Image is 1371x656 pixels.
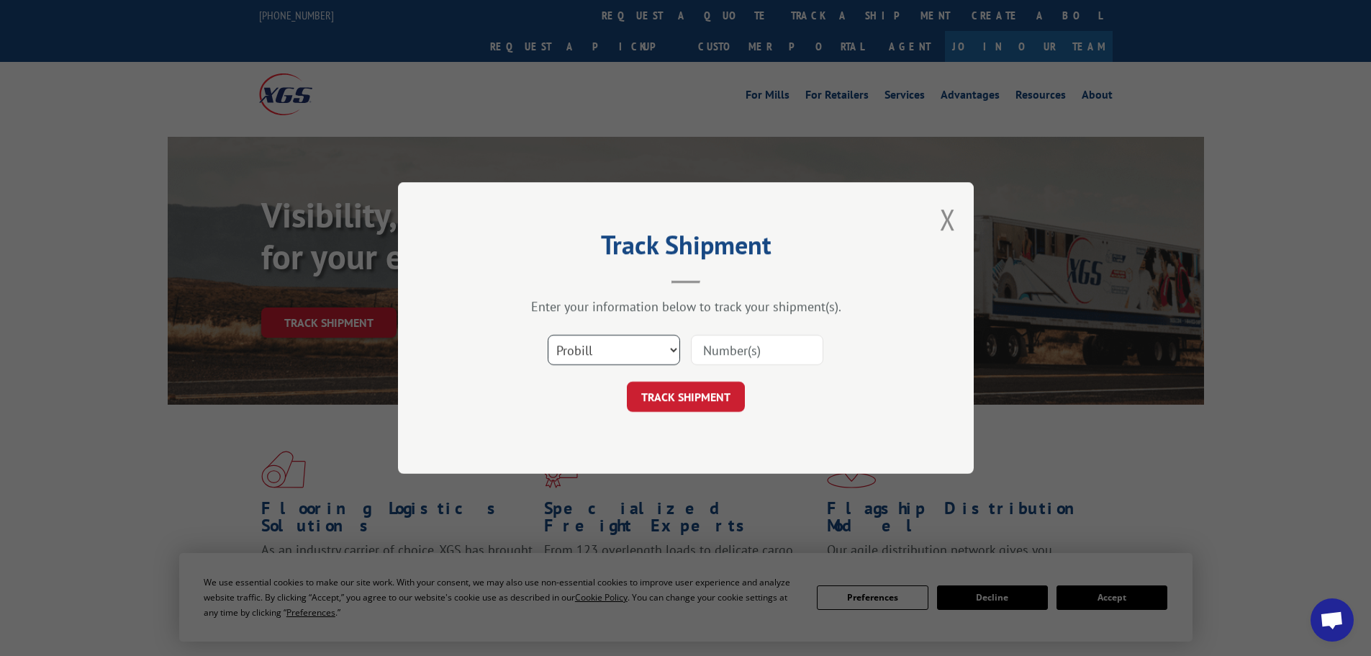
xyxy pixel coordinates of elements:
[627,382,745,412] button: TRACK SHIPMENT
[691,335,823,365] input: Number(s)
[470,298,902,315] div: Enter your information below to track your shipment(s).
[470,235,902,262] h2: Track Shipment
[1311,598,1354,642] div: Open chat
[940,200,956,238] button: Close modal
